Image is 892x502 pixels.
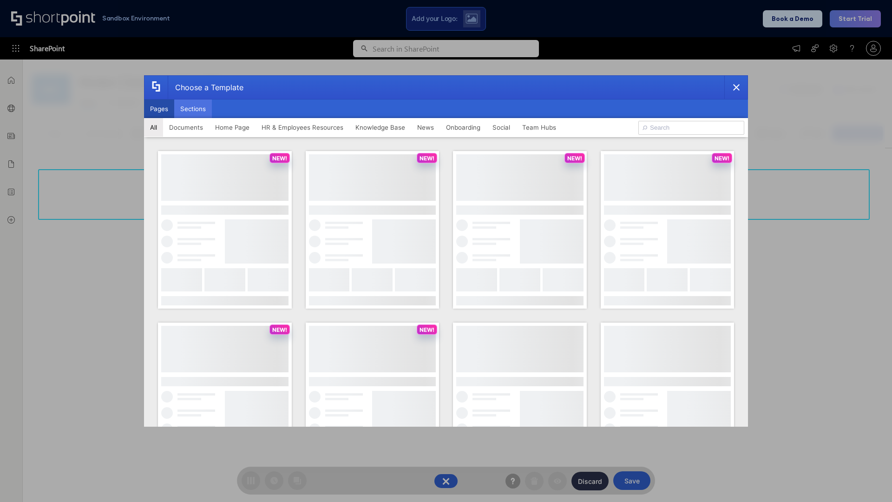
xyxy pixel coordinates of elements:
[174,99,212,118] button: Sections
[144,75,748,427] div: template selector
[163,118,209,137] button: Documents
[715,155,729,162] p: NEW!
[486,118,516,137] button: Social
[516,118,562,137] button: Team Hubs
[567,155,582,162] p: NEW!
[144,99,174,118] button: Pages
[725,394,892,502] iframe: Chat Widget
[411,118,440,137] button: News
[272,326,287,333] p: NEW!
[440,118,486,137] button: Onboarding
[420,155,434,162] p: NEW!
[144,118,163,137] button: All
[638,121,744,135] input: Search
[256,118,349,137] button: HR & Employees Resources
[209,118,256,137] button: Home Page
[349,118,411,137] button: Knowledge Base
[272,155,287,162] p: NEW!
[420,326,434,333] p: NEW!
[168,76,243,99] div: Choose a Template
